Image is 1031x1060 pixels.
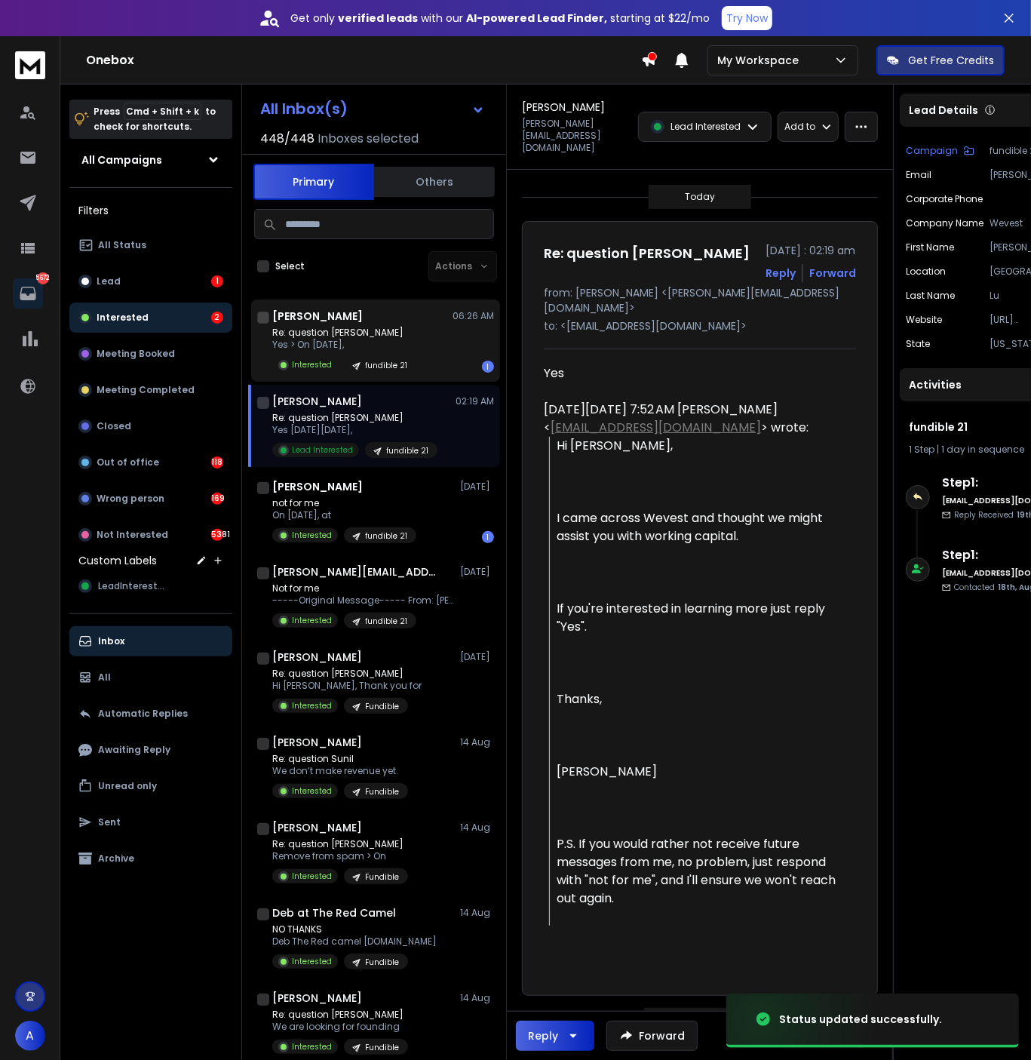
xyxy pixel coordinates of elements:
[97,384,195,396] p: Meeting Completed
[272,991,362,1006] h1: [PERSON_NAME]
[906,145,958,157] p: Campaign
[522,118,629,154] p: [PERSON_NAME][EMAIL_ADDRESS][DOMAIN_NAME]
[906,338,930,350] p: State
[909,103,978,118] p: Lead Details
[272,412,437,424] p: Re: question [PERSON_NAME]
[98,708,188,720] p: Automatic Replies
[292,444,353,456] p: Lead Interested
[69,626,232,656] button: Inbox
[365,957,399,968] p: Fundible
[318,130,419,148] h3: Inboxes selected
[272,923,437,936] p: NO THANKS
[69,145,232,175] button: All Campaigns
[292,359,332,370] p: Interested
[81,152,162,167] h1: All Campaigns
[69,662,232,693] button: All
[272,1009,408,1021] p: Re: question [PERSON_NAME]
[272,327,416,339] p: Re: question [PERSON_NAME]
[69,339,232,369] button: Meeting Booked
[272,680,422,692] p: Hi [PERSON_NAME], Thank you for
[272,564,438,579] h1: [PERSON_NAME][EMAIL_ADDRESS][DOMAIN_NAME]
[13,278,43,309] a: 5672
[272,765,408,777] p: We don’t make revenue yet.
[906,266,946,278] p: location
[98,671,111,684] p: All
[69,735,232,765] button: Awaiting Reply
[69,520,232,550] button: Not Interested5381
[365,616,407,627] p: fundible 21
[86,51,641,69] h1: Onebox
[69,699,232,729] button: Automatic Replies
[784,121,815,133] p: Add to
[544,401,844,437] div: [DATE][DATE] 7:52 AM [PERSON_NAME] < > wrote:
[482,361,494,373] div: 1
[272,424,437,436] p: Yes [DATE][DATE],
[97,456,159,469] p: Out of office
[809,266,856,281] div: Forward
[272,309,363,324] h1: [PERSON_NAME]
[292,700,332,711] p: Interested
[906,217,983,229] p: Company Name
[98,580,169,592] span: LeadInterested
[272,650,362,665] h1: [PERSON_NAME]
[292,530,332,541] p: Interested
[386,445,428,456] p: fundible 21
[606,1021,698,1051] button: Forward
[272,339,416,351] p: Yes > On [DATE],
[292,785,332,797] p: Interested
[69,200,232,221] h3: Filters
[248,94,497,124] button: All Inbox(s)
[98,239,146,251] p: All Status
[460,736,494,748] p: 14 Aug
[272,497,416,509] p: not for me
[292,615,332,626] p: Interested
[544,364,844,383] div: Yes
[906,145,974,157] button: Campaign
[460,822,494,834] p: 14 Aug
[272,595,453,607] p: -----Original Message----- From: [PERSON_NAME]
[466,11,607,26] strong: AI-powered Lead Finder,
[516,1021,594,1051] button: Reply
[78,553,157,568] h3: Custom Labels
[685,191,715,203] p: Today
[272,905,396,920] h1: Deb at The Red Camel
[69,771,232,801] button: Unread only
[94,104,216,134] p: Press to check for shortcuts.
[253,164,374,200] button: Primary
[717,53,805,68] p: My Workspace
[97,420,131,432] p: Closed
[365,1042,399,1053] p: Fundible
[766,266,796,281] button: Reply
[98,635,124,647] p: Inbox
[260,101,348,116] h1: All Inbox(s)
[906,314,942,326] p: website
[211,312,223,324] div: 2
[37,272,49,284] p: 5672
[272,936,437,948] p: Deb The Red camel [DOMAIN_NAME]
[97,348,175,360] p: Meeting Booked
[374,165,495,198] button: Others
[211,456,223,469] div: 118
[460,566,494,578] p: [DATE]
[549,437,844,926] blockquote: Hi [PERSON_NAME], I came across Wevest and thought we might assist you with working capital. If y...
[97,275,121,287] p: Lead
[365,530,407,542] p: fundible 21
[290,11,710,26] p: Get only with our starting at $22/mo
[272,753,408,765] p: Re: question Sunil
[69,411,232,441] button: Closed
[456,395,494,407] p: 02:19 AM
[670,121,741,133] p: Lead Interested
[292,871,332,882] p: Interested
[272,479,363,494] h1: [PERSON_NAME]
[272,509,416,521] p: On [DATE], at
[69,230,232,260] button: All Status
[124,103,201,120] span: Cmd + Shift + k
[365,360,407,371] p: fundible 21
[292,956,332,967] p: Interested
[906,193,983,205] p: Corporate Phone
[460,907,494,919] p: 14 Aug
[272,668,422,680] p: Re: question [PERSON_NAME]
[460,651,494,663] p: [DATE]
[98,744,170,756] p: Awaiting Reply
[544,318,856,333] p: to: <[EMAIL_ADDRESS][DOMAIN_NAME]>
